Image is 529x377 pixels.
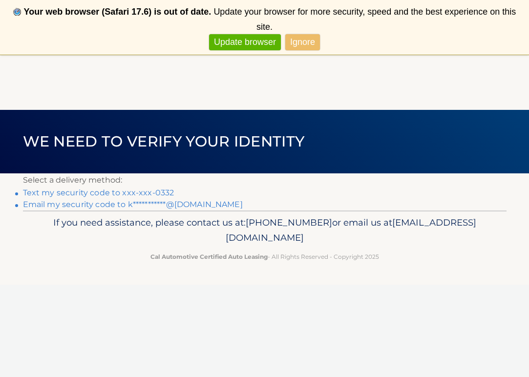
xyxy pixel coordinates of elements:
[213,7,516,32] span: Update your browser for more security, speed and the best experience on this site.
[23,173,507,187] p: Select a delivery method:
[38,215,492,246] p: If you need assistance, please contact us at: or email us at
[23,188,174,197] a: Text my security code to xxx-xxx-0332
[285,34,320,50] a: Ignore
[23,132,305,150] span: We need to verify your identity
[38,251,492,262] p: - All Rights Reserved - Copyright 2025
[209,34,281,50] a: Update browser
[150,253,268,260] strong: Cal Automotive Certified Auto Leasing
[246,217,332,228] span: [PHONE_NUMBER]
[24,7,212,17] b: Your web browser (Safari 17.6) is out of date.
